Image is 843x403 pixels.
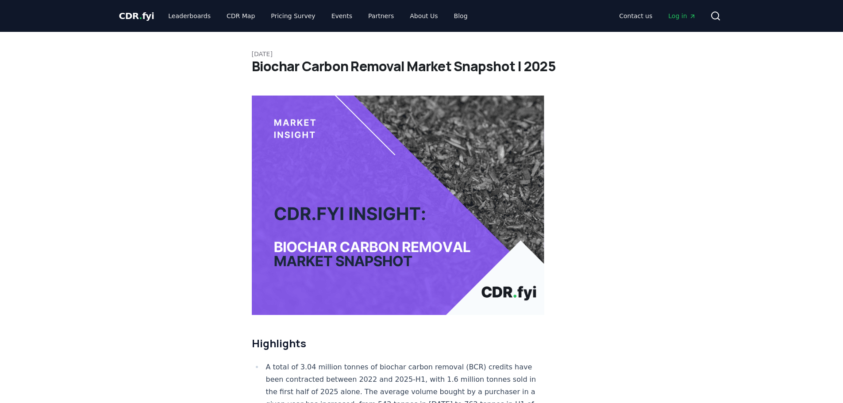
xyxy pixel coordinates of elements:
[668,12,696,20] span: Log in
[252,336,545,350] h2: Highlights
[119,10,154,22] a: CDR.fyi
[661,8,703,24] a: Log in
[119,11,154,21] span: CDR fyi
[161,8,474,24] nav: Main
[361,8,401,24] a: Partners
[612,8,659,24] a: Contact us
[161,8,218,24] a: Leaderboards
[219,8,262,24] a: CDR Map
[324,8,359,24] a: Events
[403,8,445,24] a: About Us
[447,8,475,24] a: Blog
[252,50,592,58] p: [DATE]
[139,11,142,21] span: .
[252,96,545,315] img: blog post image
[612,8,703,24] nav: Main
[252,58,592,74] h1: Biochar Carbon Removal Market Snapshot | 2025
[264,8,322,24] a: Pricing Survey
